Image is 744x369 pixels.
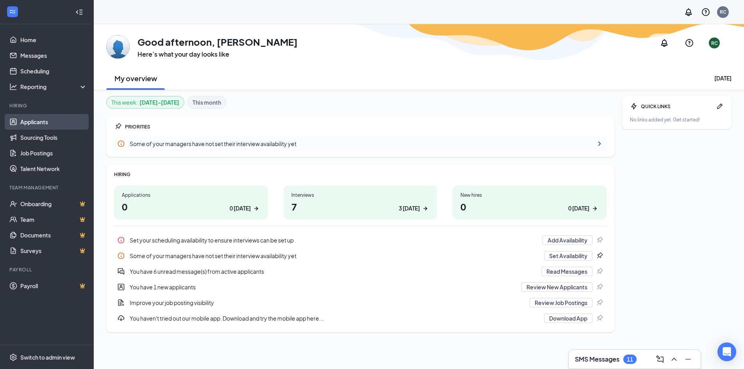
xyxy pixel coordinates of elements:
svg: Collapse [75,8,83,16]
h3: SMS Messages [575,355,619,364]
a: InfoSet your scheduling availability to ensure interviews can be set upAdd AvailabilityPin [114,232,607,248]
svg: Analysis [9,83,17,91]
div: Set your scheduling availability to ensure interviews can be set up [130,236,538,244]
a: Talent Network [20,161,87,176]
svg: Info [117,252,125,260]
svg: Bolt [630,102,638,110]
img: Reta Corbin [106,35,130,59]
div: RC [711,40,718,46]
svg: Pin [596,283,603,291]
a: Sourcing Tools [20,130,87,145]
svg: Download [117,314,125,322]
svg: Notifications [684,7,693,17]
a: Job Postings [20,145,87,161]
h1: 0 [460,200,599,213]
a: UserEntityYou have 1 new applicantsReview New ApplicantsPin [114,279,607,295]
svg: UserEntity [117,283,125,291]
a: New hires00 [DATE]ArrowRight [453,185,607,219]
div: Payroll [9,266,86,273]
svg: Pin [596,314,603,322]
h1: 0 [122,200,260,213]
div: You have 6 unread message(s) from active applicants [130,267,537,275]
div: 0 [DATE] [568,204,589,212]
div: Switch to admin view [20,353,75,361]
a: PayrollCrown [20,278,87,294]
svg: WorkstreamLogo [9,8,16,16]
svg: ArrowRight [421,205,429,212]
div: Some of your managers have not set their interview availability yet [130,140,591,148]
div: You have 1 new applicants [130,283,517,291]
button: Review Job Postings [530,298,592,307]
a: Applicants [20,114,87,130]
div: Reporting [20,83,87,91]
div: 3 [DATE] [399,204,420,212]
button: Download App [544,314,592,323]
div: New hires [460,192,599,198]
svg: Pin [596,236,603,244]
svg: DoubleChatActive [117,267,125,275]
h2: My overview [114,73,157,83]
svg: Settings [9,353,17,361]
svg: DocumentAdd [117,299,125,307]
h3: Here’s what your day looks like [137,50,298,59]
button: ComposeMessage [654,353,666,365]
div: You haven't tried out our mobile app. Download and try the mobile app here... [114,310,607,326]
a: DownloadYou haven't tried out our mobile app. Download and try the mobile app here...Download AppPin [114,310,607,326]
svg: QuestionInfo [685,38,694,48]
div: [DATE] [714,74,732,82]
b: This month [193,98,221,107]
svg: Pin [596,267,603,275]
div: PRIORITIES [125,123,607,130]
a: DoubleChatActiveYou have 6 unread message(s) from active applicantsRead MessagesPin [114,264,607,279]
a: Home [20,32,87,48]
svg: Pin [596,299,603,307]
svg: Minimize [683,355,693,364]
a: Interviews73 [DATE]ArrowRight [284,185,437,219]
svg: Pin [114,123,122,130]
svg: QuestionInfo [701,7,710,17]
button: Add Availability [542,235,592,245]
svg: Notifications [660,38,669,48]
div: Hiring [9,102,86,109]
button: Read Messages [541,267,592,276]
div: HIRING [114,171,607,178]
div: No links added yet. Get started! [630,116,724,123]
svg: ChevronRight [596,140,603,148]
button: Set Availability [544,251,592,260]
div: Set your scheduling availability to ensure interviews can be set up [114,232,607,248]
div: You have 1 new applicants [114,279,607,295]
a: TeamCrown [20,212,87,227]
a: InfoSome of your managers have not set their interview availability yetChevronRight [114,137,607,151]
svg: Pin [596,252,603,260]
svg: ChevronUp [669,355,679,364]
a: Applications00 [DATE]ArrowRight [114,185,268,219]
div: Improve your job posting visibility [114,295,607,310]
a: SurveysCrown [20,243,87,258]
svg: Info [117,140,125,148]
div: You have 6 unread message(s) from active applicants [114,264,607,279]
div: 0 [DATE] [230,204,251,212]
div: You haven't tried out our mobile app. Download and try the mobile app here... [130,314,539,322]
div: Open Intercom Messenger [717,342,736,361]
div: 11 [627,356,633,363]
div: Applications [122,192,260,198]
div: Team Management [9,184,86,191]
button: Review New Applicants [521,282,592,292]
svg: ArrowRight [252,205,260,212]
button: Minimize [682,353,694,365]
a: DocumentsCrown [20,227,87,243]
button: ChevronUp [668,353,680,365]
div: Some of your managers have not set their interview availability yet [114,137,607,151]
svg: Info [117,236,125,244]
svg: ArrowRight [591,205,599,212]
h1: 7 [291,200,430,213]
a: Messages [20,48,87,63]
div: Improve your job posting visibility [130,299,525,307]
b: [DATE] - [DATE] [139,98,179,107]
svg: Pen [716,102,724,110]
svg: ComposeMessage [655,355,665,364]
div: Interviews [291,192,430,198]
a: OnboardingCrown [20,196,87,212]
a: InfoSome of your managers have not set their interview availability yetSet AvailabilityPin [114,248,607,264]
div: Some of your managers have not set their interview availability yet [130,252,539,260]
